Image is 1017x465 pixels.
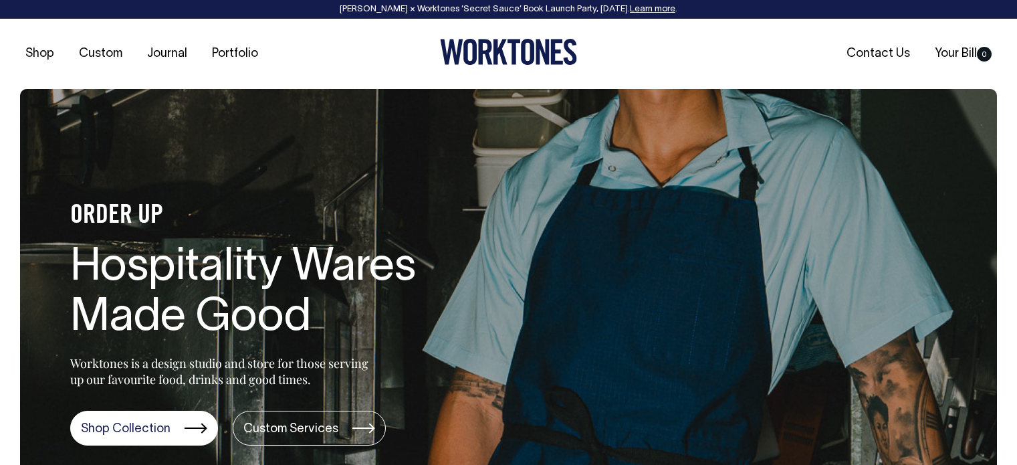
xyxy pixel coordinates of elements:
a: Shop Collection [70,411,218,446]
p: Worktones is a design studio and store for those serving up our favourite food, drinks and good t... [70,355,374,387]
div: [PERSON_NAME] × Worktones ‘Secret Sauce’ Book Launch Party, [DATE]. . [13,5,1004,14]
a: Journal [142,43,193,65]
a: Contact Us [841,43,915,65]
h4: ORDER UP [70,202,498,230]
a: Your Bill0 [929,43,997,65]
a: Portfolio [207,43,263,65]
h1: Hospitality Wares Made Good [70,244,498,344]
a: Learn more [630,5,675,13]
a: Custom Services [233,411,386,446]
span: 0 [977,47,992,62]
a: Shop [20,43,60,65]
a: Custom [74,43,128,65]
